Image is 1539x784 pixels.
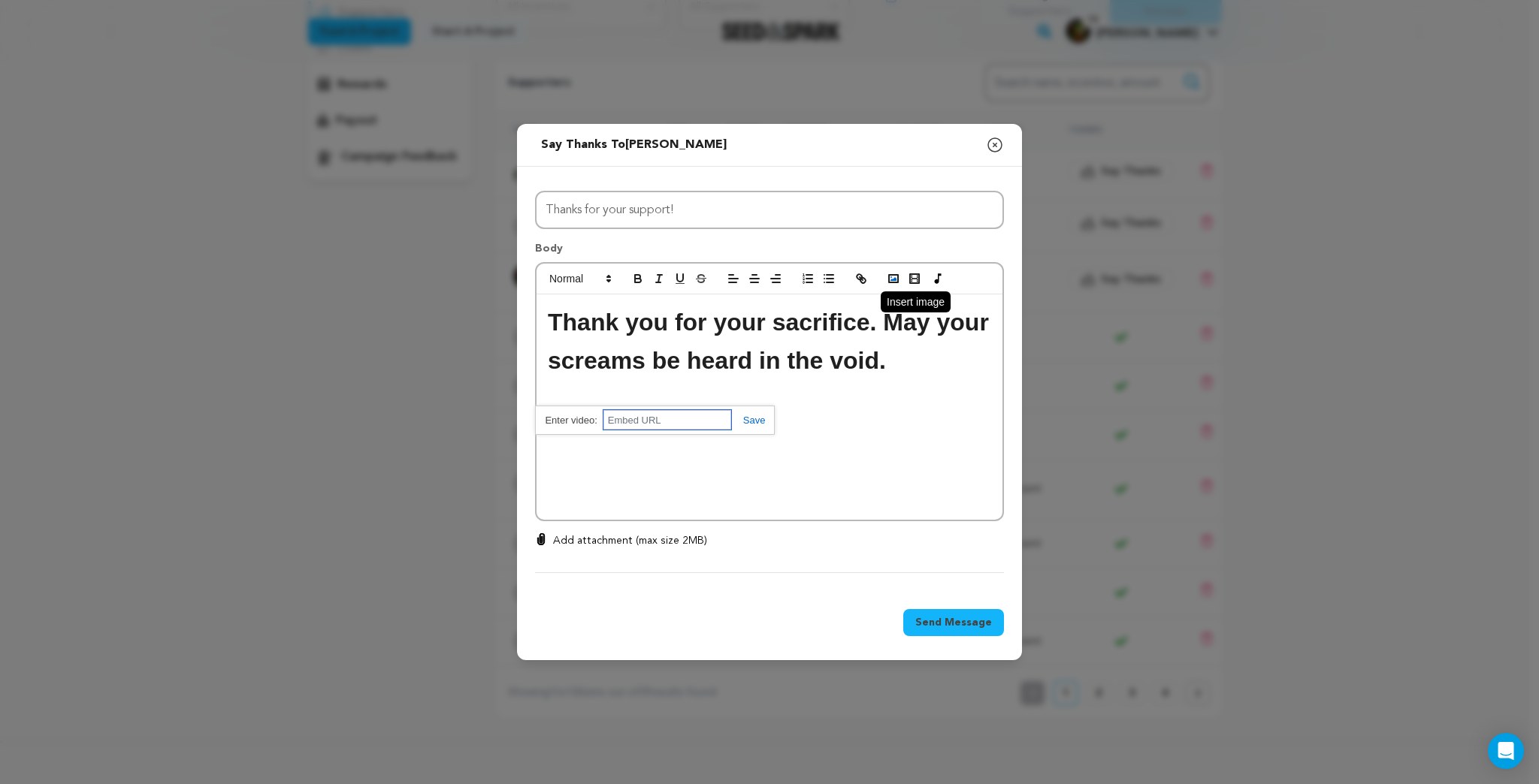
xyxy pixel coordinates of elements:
span: Send Message [915,615,992,630]
h1: Thank you for your sacrifice. May your screams be heard in the void. [548,303,991,380]
p: Body [535,241,1004,262]
button: Send Message [903,609,1004,636]
div: Say thanks to [541,136,727,154]
div: Open Intercom Messenger [1488,733,1524,769]
span: [PERSON_NAME] [625,139,727,151]
p: Add attachment (max size 2MB) [553,533,707,548]
input: Embed URL [603,410,731,430]
input: Subject [535,191,1004,229]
